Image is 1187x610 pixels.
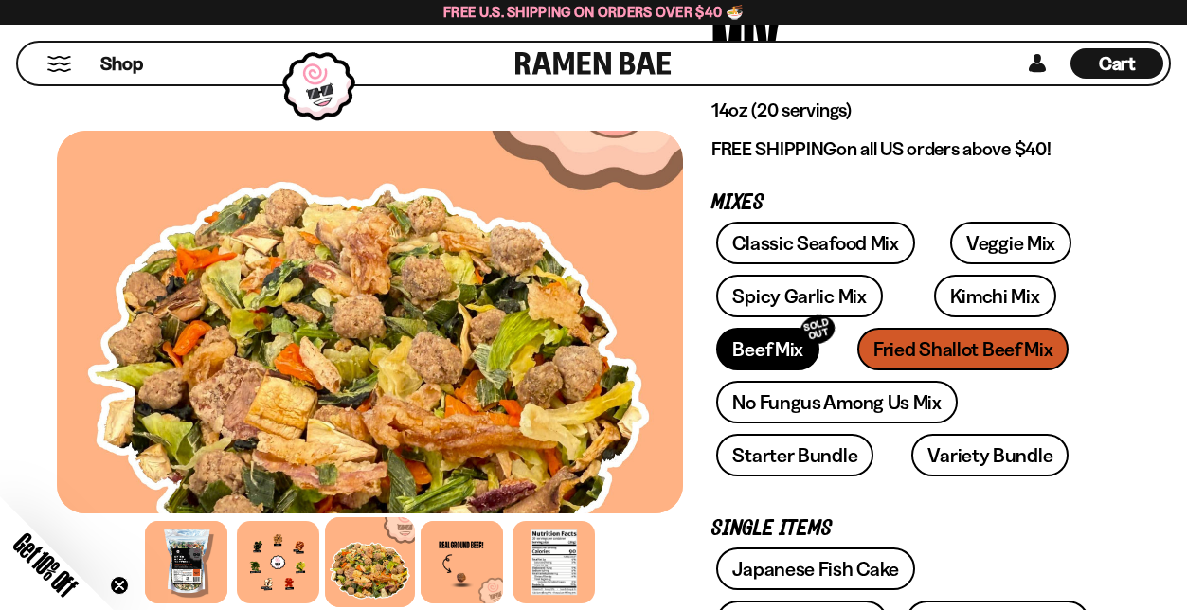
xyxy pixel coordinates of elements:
[716,381,957,423] a: No Fungus Among Us Mix
[716,547,915,590] a: Japanese Fish Cake
[911,434,1069,476] a: Variety Bundle
[716,434,873,476] a: Starter Bundle
[950,222,1071,264] a: Veggie Mix
[716,328,819,370] a: Beef MixSOLD OUT
[443,3,744,21] span: Free U.S. Shipping on Orders over $40 🍜
[797,312,838,349] div: SOLD OUT
[711,520,1102,538] p: Single Items
[711,137,836,160] strong: FREE SHIPPING
[711,137,1102,161] p: on all US orders above $40!
[934,275,1056,317] a: Kimchi Mix
[1070,43,1163,84] a: Cart
[711,99,1102,122] p: 14oz (20 servings)
[46,56,72,72] button: Mobile Menu Trigger
[716,275,882,317] a: Spicy Garlic Mix
[110,576,129,595] button: Close teaser
[100,48,143,79] a: Shop
[1099,52,1136,75] span: Cart
[100,51,143,77] span: Shop
[716,222,914,264] a: Classic Seafood Mix
[711,194,1102,212] p: Mixes
[9,528,82,601] span: Get 10% Off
